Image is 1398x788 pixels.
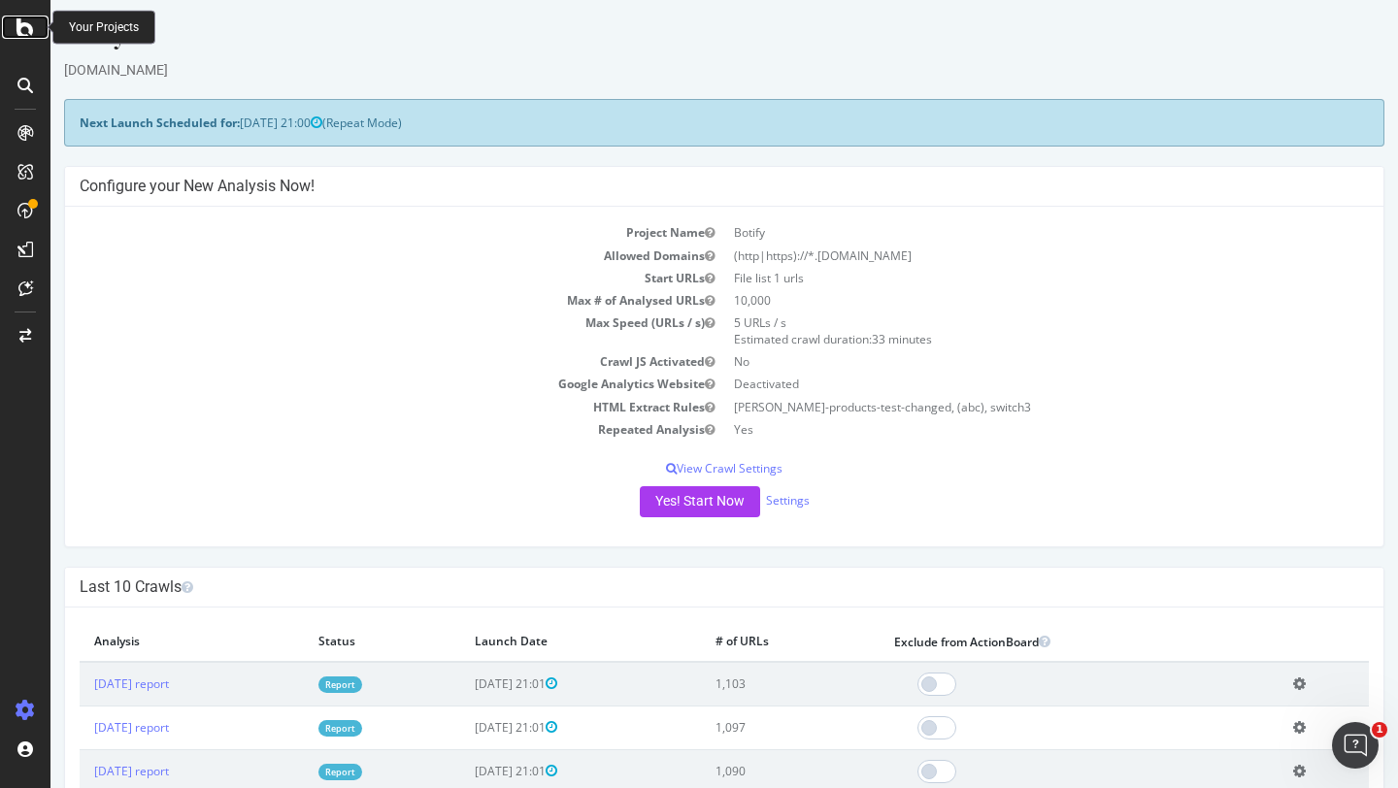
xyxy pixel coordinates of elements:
[410,622,650,662] th: Launch Date
[29,418,674,441] td: Repeated Analysis
[674,245,1318,267] td: (http|https)://*.[DOMAIN_NAME]
[829,622,1229,662] th: Exclude from ActionBoard
[253,622,411,662] th: Status
[14,99,1334,147] div: (Repeat Mode)
[29,267,674,289] td: Start URLs
[1372,722,1387,738] span: 1
[69,19,139,36] div: Your Projects
[29,177,1318,196] h4: Configure your New Analysis Now!
[29,460,1318,476] p: View Crawl Settings
[29,245,674,267] td: Allowed Domains
[674,221,1318,244] td: Botify
[821,331,882,347] span: 33 minutes
[29,312,674,350] td: Max Speed (URLs / s)
[674,373,1318,395] td: Deactivated
[268,764,312,780] a: Report
[14,19,1334,60] div: Botify
[424,719,507,736] span: [DATE] 21:01
[29,622,253,662] th: Analysis
[674,267,1318,289] td: File list 1 urls
[29,373,674,395] td: Google Analytics Website
[29,221,674,244] td: Project Name
[674,289,1318,312] td: 10,000
[268,720,312,737] a: Report
[44,675,118,692] a: [DATE] report
[189,115,272,131] span: [DATE] 21:00
[674,350,1318,373] td: No
[44,763,118,779] a: [DATE] report
[14,60,1334,80] div: [DOMAIN_NAME]
[29,577,1318,597] h4: Last 10 Crawls
[268,676,312,693] a: Report
[44,719,118,736] a: [DATE] report
[424,675,507,692] span: [DATE] 21:01
[424,763,507,779] span: [DATE] 21:01
[674,396,1318,418] td: [PERSON_NAME]-products-test-changed, (abc), switch3
[1332,722,1379,769] iframe: Intercom live chat
[650,706,828,749] td: 1,097
[29,396,674,418] td: HTML Extract Rules
[29,115,189,131] strong: Next Launch Scheduled for:
[650,622,828,662] th: # of URLs
[29,289,674,312] td: Max # of Analysed URLs
[29,350,674,373] td: Crawl JS Activated
[716,492,759,509] a: Settings
[674,418,1318,441] td: Yes
[589,486,710,517] button: Yes! Start Now
[674,312,1318,350] td: 5 URLs / s Estimated crawl duration:
[650,662,828,706] td: 1,103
